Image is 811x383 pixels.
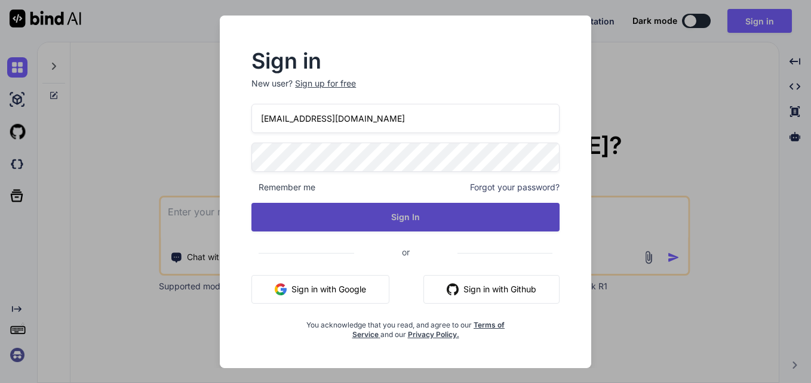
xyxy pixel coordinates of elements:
div: You acknowledge that you read, and agree to our and our [303,313,508,339]
span: Remember me [251,181,315,193]
a: Privacy Policy. [408,330,459,339]
span: or [354,237,457,267]
button: Sign In [251,203,560,231]
a: Terms of Service [352,320,505,339]
img: google [275,283,287,295]
button: Sign in with Google [251,275,389,304]
button: Sign in with Github [423,275,560,304]
input: Login or Email [251,104,560,133]
div: Sign up for free [295,78,356,89]
p: New user? [251,78,560,104]
span: Forgot your password? [470,181,560,193]
h2: Sign in [251,51,560,70]
img: github [447,283,459,295]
